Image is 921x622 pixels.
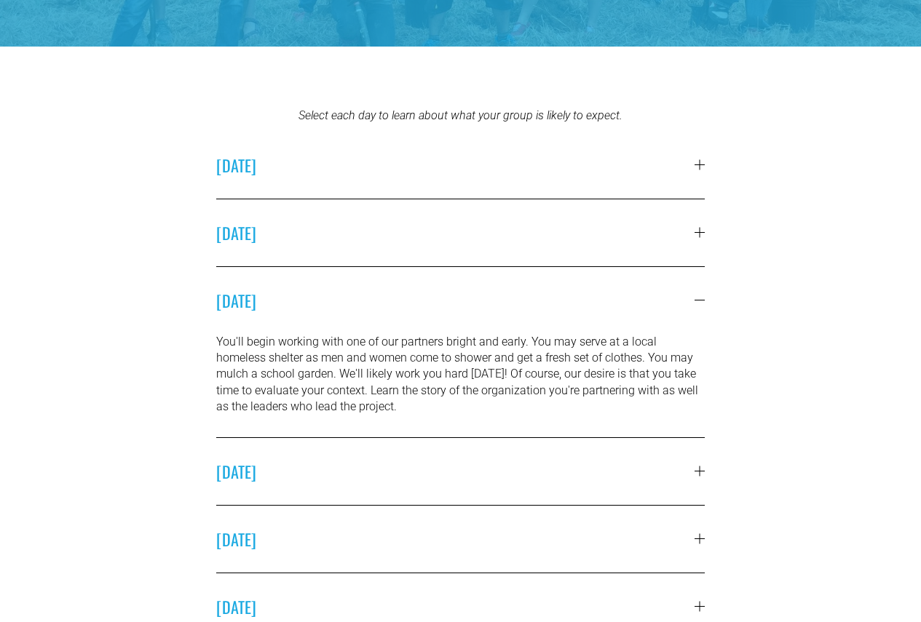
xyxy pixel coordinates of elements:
[216,199,705,266] button: [DATE]
[216,334,705,437] div: [DATE]
[216,595,695,618] span: [DATE]
[216,289,695,312] span: [DATE]
[216,506,705,573] button: [DATE]
[216,334,705,415] p: You'll begin working with one of our partners bright and early. You may serve at a local homeless...
[216,438,705,505] button: [DATE]
[216,221,695,244] span: [DATE]
[216,132,705,199] button: [DATE]
[216,460,695,483] span: [DATE]
[216,153,695,177] span: [DATE]
[216,267,705,334] button: [DATE]
[216,527,695,551] span: [DATE]
[299,108,622,122] em: Select each day to learn about what your group is likely to expect.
